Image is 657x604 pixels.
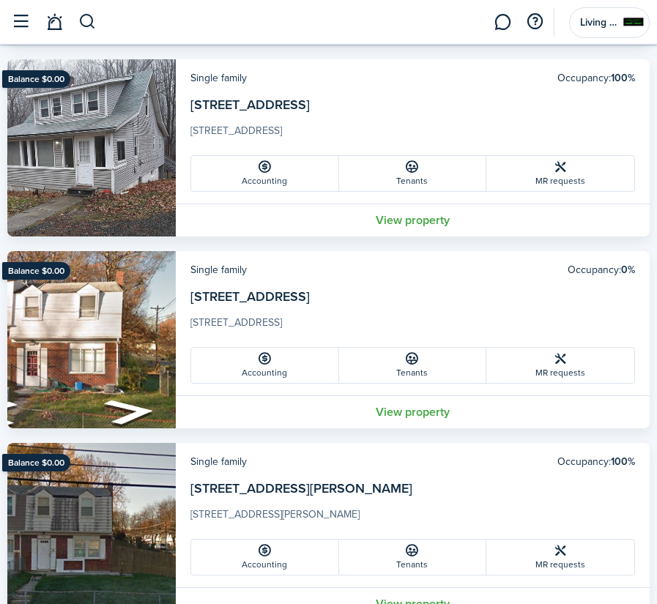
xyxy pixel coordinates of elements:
a: [STREET_ADDRESS][PERSON_NAME] [190,479,412,498]
card-header-right: Occupancy: [557,70,635,86]
a: Messaging [489,4,516,40]
b: 100% [611,70,635,86]
span: Living Legacy Properties LLC [580,18,617,28]
card-header-right: Occupancy: [557,454,635,469]
img: Property avatar [7,59,176,236]
a: Notifications [40,4,68,40]
card-description: [STREET_ADDRESS] [190,123,635,146]
img: Property avatar [7,251,176,428]
card-description: [STREET_ADDRESS] [190,315,635,338]
a: MR requests [486,348,634,383]
a: View property [176,204,650,236]
a: Accounting [191,156,339,191]
card-description: [STREET_ADDRESS][PERSON_NAME] [190,507,635,530]
card-header-right: Occupancy: [568,262,635,277]
a: MR requests [486,156,634,191]
a: Tenants [339,540,487,575]
button: Search [78,10,97,34]
card-header-left: Single family [190,262,247,277]
a: Accounting [191,540,339,575]
b: 0% [621,262,635,277]
b: 100% [611,454,635,469]
button: Open sidebar [7,8,34,36]
ribbon: Balance $0.00 [2,262,70,280]
a: [STREET_ADDRESS] [190,287,310,306]
a: Tenants [339,156,487,191]
a: MR requests [486,540,634,575]
ribbon: Balance $0.00 [2,454,70,471]
img: Living Legacy Properties LLC [623,11,646,34]
ribbon: Balance $0.00 [2,70,70,88]
button: Open resource center [522,10,547,34]
a: View property [176,395,650,428]
card-header-left: Single family [190,454,247,469]
a: Accounting [191,348,339,383]
a: [STREET_ADDRESS] [190,95,310,114]
a: Tenants [339,348,487,383]
card-header-left: Single family [190,70,247,86]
